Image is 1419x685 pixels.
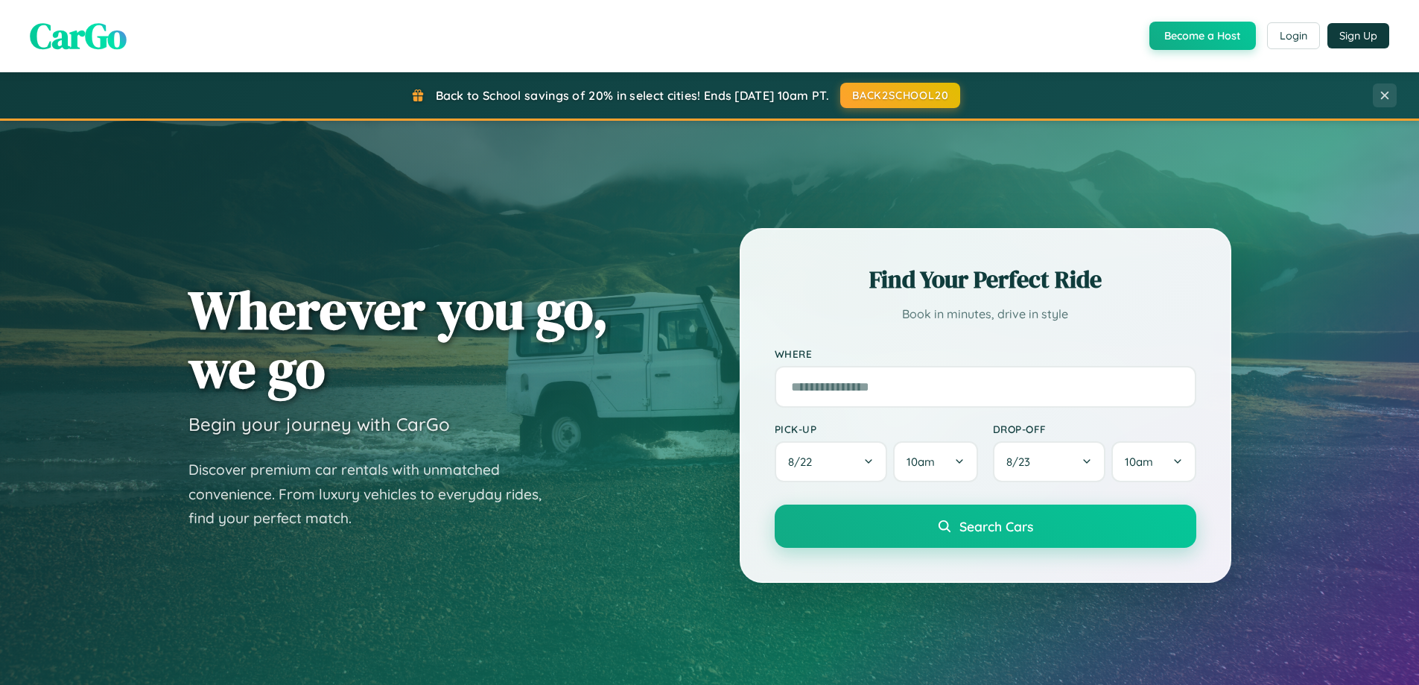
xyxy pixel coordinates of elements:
button: 8/22 [775,441,888,482]
span: Back to School savings of 20% in select cities! Ends [DATE] 10am PT. [436,88,829,103]
label: Pick-up [775,423,978,435]
h3: Begin your journey with CarGo [188,413,450,435]
button: Search Cars [775,505,1196,548]
span: Search Cars [959,518,1033,534]
label: Where [775,347,1196,360]
button: Login [1267,22,1320,49]
button: 10am [893,441,977,482]
span: 8 / 23 [1006,455,1038,469]
button: Become a Host [1149,22,1256,50]
span: 8 / 22 [788,455,819,469]
button: 8/23 [993,441,1106,482]
span: 10am [1125,455,1153,469]
button: 10am [1111,441,1196,482]
label: Drop-off [993,423,1196,435]
button: BACK2SCHOOL20 [840,83,960,108]
p: Book in minutes, drive in style [775,303,1196,325]
button: Sign Up [1327,23,1389,48]
p: Discover premium car rentals with unmatched convenience. From luxury vehicles to everyday rides, ... [188,458,561,531]
span: 10am [907,455,935,469]
h2: Find Your Perfect Ride [775,263,1196,296]
h1: Wherever you go, we go [188,280,609,398]
span: CarGo [30,11,127,60]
